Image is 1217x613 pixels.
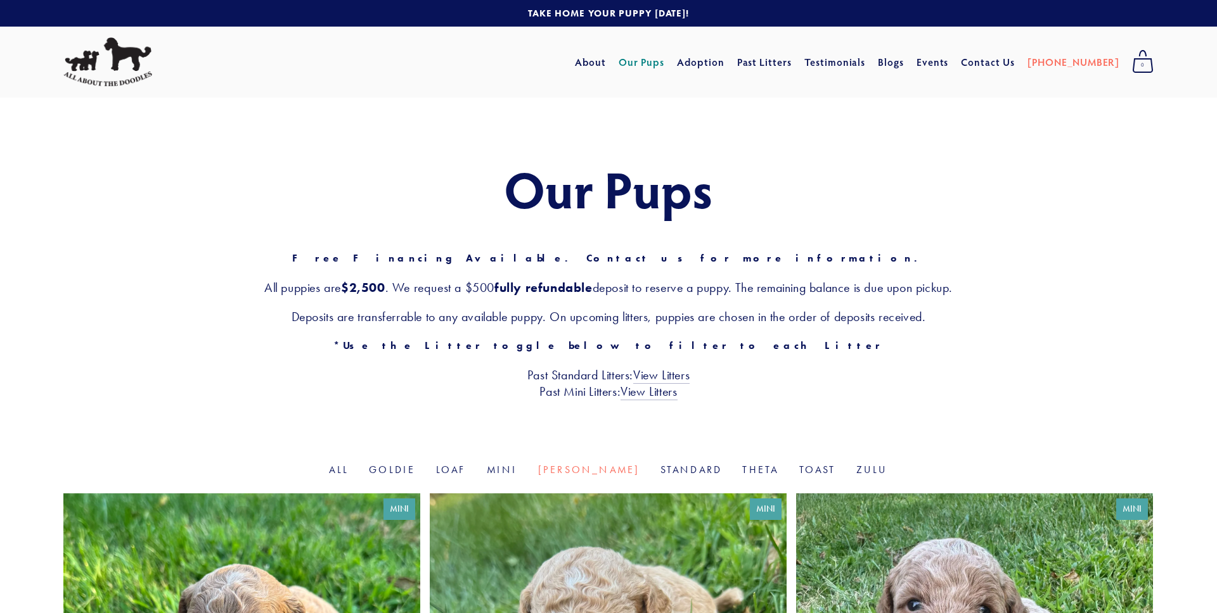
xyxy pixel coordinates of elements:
strong: Free Financing Available. Contact us for more information. [292,252,925,264]
a: Theta [742,464,778,476]
a: Goldie [369,464,415,476]
a: [PERSON_NAME] [538,464,640,476]
h3: Deposits are transferrable to any available puppy. On upcoming litters, puppies are chosen in the... [63,308,1154,325]
a: Loaf [436,464,467,476]
a: View Litters [621,384,677,400]
a: Contact Us [961,51,1015,73]
a: Zulu [856,464,888,476]
a: Testimonials [804,51,866,73]
a: Standard [660,464,723,476]
a: Blogs [878,51,904,73]
a: All [329,464,349,476]
a: 0 items in cart [1126,46,1160,78]
h1: Our Pups [63,161,1154,217]
a: Mini [487,464,518,476]
a: Events [917,51,949,73]
a: Toast [799,464,836,476]
h3: All puppies are . We request a $500 deposit to reserve a puppy. The remaining balance is due upon... [63,279,1154,296]
a: Adoption [677,51,724,73]
a: [PHONE_NUMBER] [1027,51,1119,73]
a: Past Litters [737,55,792,68]
strong: *Use the Litter toggle below to filter to each Litter [333,339,883,351]
strong: fully refundable [494,280,593,295]
strong: $2,500 [341,280,385,295]
a: About [575,51,606,73]
a: Our Pups [619,51,665,73]
a: View Litters [633,367,690,384]
img: All About The Doodles [63,37,152,87]
span: 0 [1132,57,1154,73]
h3: Past Standard Litters: Past Mini Litters: [63,367,1154,400]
